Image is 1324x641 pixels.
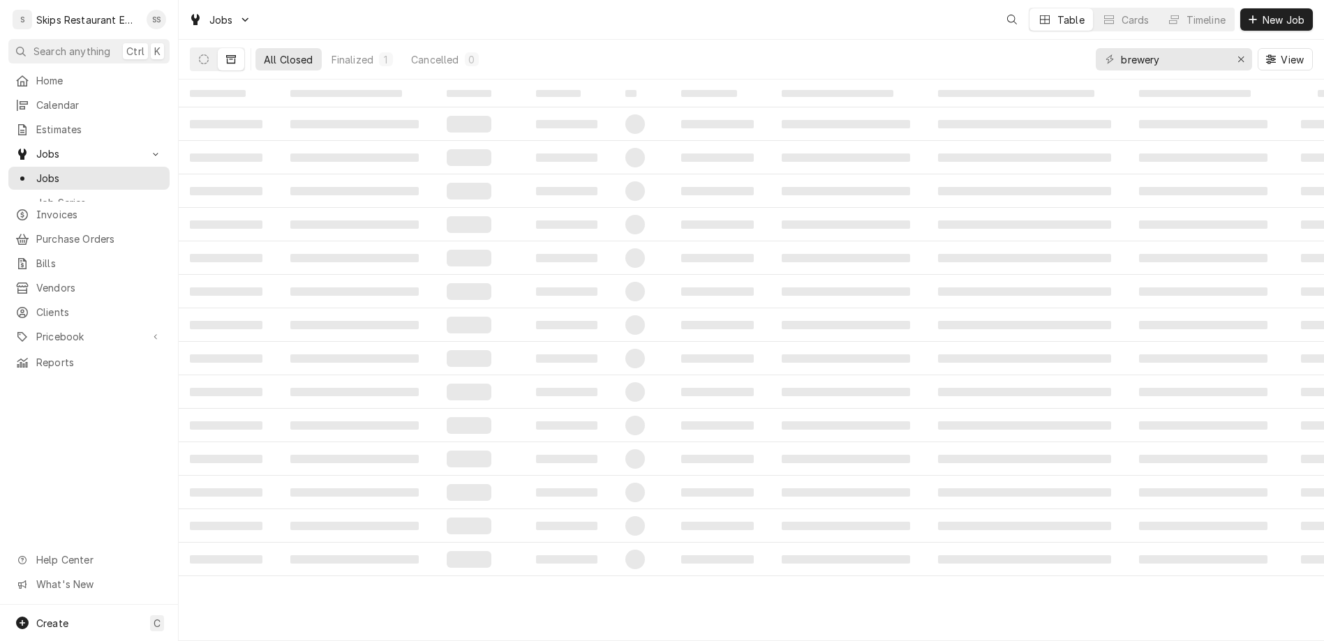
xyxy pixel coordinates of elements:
span: ‌ [938,455,1111,463]
span: ‌ [1139,187,1267,195]
span: ‌ [447,484,491,501]
span: ‌ [290,555,419,564]
span: ‌ [625,483,645,502]
span: Bills [36,256,163,271]
div: Skips Restaurant Equipment [36,13,139,27]
div: Table [1057,13,1085,27]
span: ‌ [536,421,597,430]
span: ‌ [782,555,910,564]
span: ‌ [938,321,1111,329]
span: ‌ [1139,455,1267,463]
span: ‌ [681,254,754,262]
span: ‌ [782,287,910,296]
div: SS [147,10,166,29]
span: ‌ [447,90,491,97]
div: Cards [1122,13,1150,27]
button: New Job [1240,8,1313,31]
span: ‌ [290,455,419,463]
span: ‌ [681,287,754,296]
span: ‌ [290,90,402,97]
span: ‌ [782,421,910,430]
span: ‌ [290,153,419,162]
a: Go to Jobs [8,142,170,165]
span: ‌ [782,488,910,497]
a: Bills [8,252,170,275]
span: ‌ [681,354,754,363]
a: Calendar [8,93,170,116]
a: Clients [8,301,170,324]
div: Finalized [332,52,373,67]
span: ‌ [190,522,262,530]
span: Ctrl [126,44,144,59]
span: ‌ [938,555,1111,564]
span: ‌ [938,388,1111,396]
span: ‌ [447,518,491,534]
span: Search anything [34,44,110,59]
span: ‌ [290,187,419,195]
span: ‌ [536,120,597,128]
span: ‌ [625,90,637,97]
div: Shan Skipper's Avatar [147,10,166,29]
span: ‌ [681,421,754,430]
span: ‌ [625,181,645,201]
span: ‌ [625,516,645,536]
a: Go to Jobs [183,8,257,31]
span: New Job [1260,13,1307,27]
a: Estimates [8,118,170,141]
input: Keyword search [1121,48,1226,70]
span: ‌ [625,449,645,469]
span: Invoices [36,207,163,222]
span: ‌ [536,254,597,262]
span: ‌ [681,488,754,497]
span: ‌ [625,114,645,134]
a: Go to Pricebook [8,325,170,348]
span: Jobs [36,146,142,161]
span: ‌ [782,388,910,396]
span: ‌ [290,354,419,363]
span: ‌ [190,187,262,195]
div: 0 [468,52,476,67]
span: Job Series [36,195,163,210]
span: ‌ [190,220,262,229]
span: ‌ [782,354,910,363]
span: Clients [36,305,163,319]
span: ‌ [536,522,597,530]
span: ‌ [447,417,491,434]
div: Timeline [1187,13,1226,27]
span: ‌ [536,220,597,229]
span: ‌ [536,90,581,97]
span: ‌ [681,321,754,329]
button: View [1258,48,1313,70]
span: ‌ [447,216,491,233]
span: ‌ [190,421,262,430]
table: All Closed Jobs List Loading [179,80,1324,641]
button: Search anythingCtrlK [8,39,170,63]
span: ‌ [681,522,754,530]
span: ‌ [447,183,491,199]
span: ‌ [447,350,491,367]
span: ‌ [190,153,262,162]
span: Create [36,617,68,629]
span: ‌ [938,354,1111,363]
span: ‌ [625,416,645,435]
div: 1 [382,52,390,67]
span: Vendors [36,280,163,295]
span: Help Center [36,552,161,567]
span: ‌ [536,388,597,396]
span: ‌ [938,120,1111,128]
div: All Closed [264,52,313,67]
span: Calendar [36,98,163,112]
span: ‌ [938,90,1094,97]
span: Jobs [36,171,163,186]
span: ‌ [447,250,491,266]
span: C [154,616,161,631]
span: ‌ [290,388,419,396]
span: ‌ [447,317,491,333]
span: ‌ [190,321,262,329]
span: ‌ [1139,522,1267,530]
span: ‌ [290,522,419,530]
span: ‌ [625,382,645,402]
span: ‌ [625,550,645,569]
span: ‌ [625,215,645,234]
span: ‌ [290,321,419,329]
